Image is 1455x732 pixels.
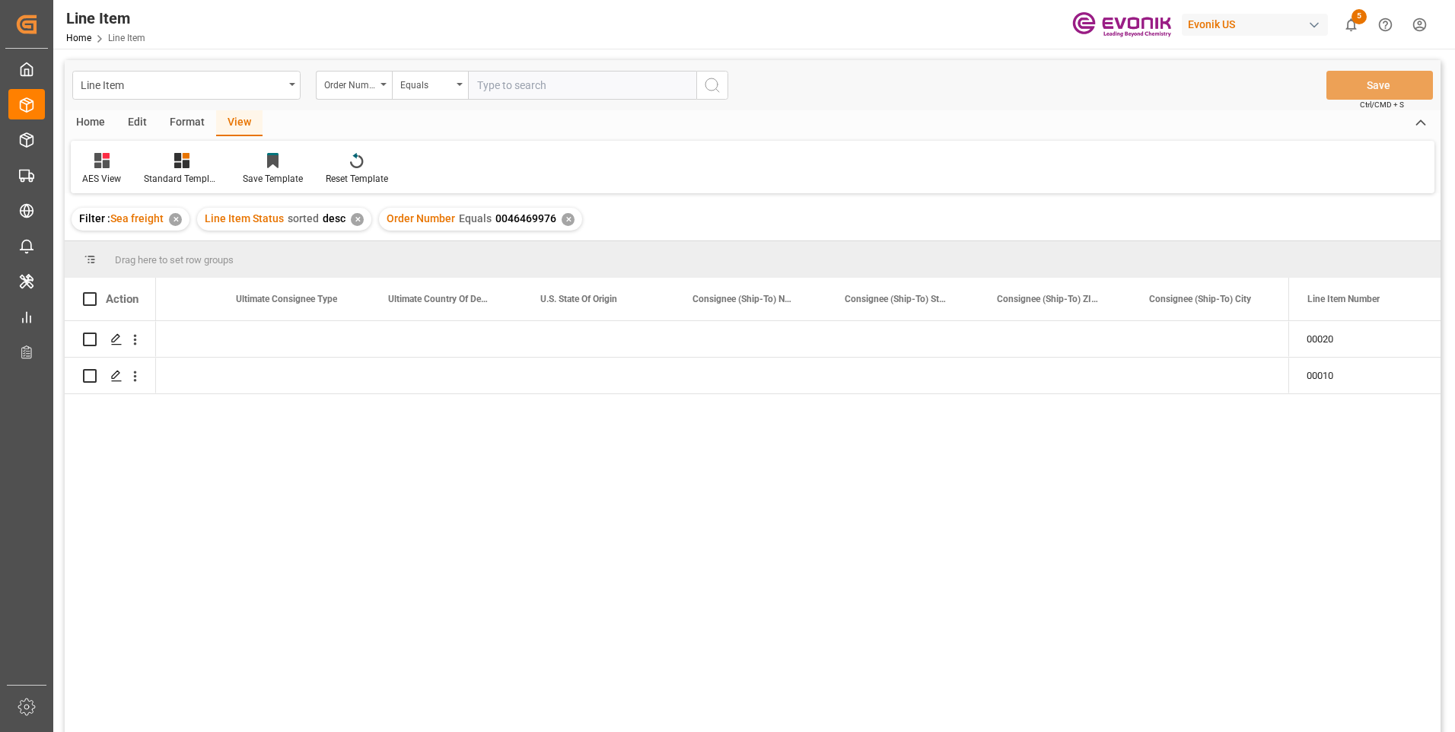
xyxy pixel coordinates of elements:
input: Type to search [468,71,696,100]
button: open menu [72,71,301,100]
span: desc [323,212,345,224]
button: Help Center [1368,8,1402,42]
div: AES View [82,172,121,186]
button: Evonik US [1182,10,1334,39]
div: Line Item [66,7,145,30]
div: ✕ [169,213,182,226]
span: Ultimate Country Of Destination [388,294,490,304]
div: Press SPACE to select this row. [1288,358,1441,394]
span: Sea freight [110,212,164,224]
span: Consignee (Ship-To) Street [845,294,947,304]
button: open menu [392,71,468,100]
span: Filter : [79,212,110,224]
div: View [216,110,263,136]
div: 00020 [1288,321,1441,357]
span: sorted [288,212,319,224]
button: search button [696,71,728,100]
div: Format [158,110,216,136]
span: Line Item Status [205,212,284,224]
div: ✕ [351,213,364,226]
div: Edit [116,110,158,136]
div: Evonik US [1182,14,1328,36]
span: U.S. State Of Origin [540,294,617,304]
div: Press SPACE to select this row. [65,358,156,394]
div: ✕ [562,213,575,226]
div: Action [106,292,138,306]
span: Consignee (Ship-To) Name [692,294,794,304]
span: Order Number [387,212,455,224]
div: Home [65,110,116,136]
span: Consignee (Ship-To) City [1149,294,1251,304]
div: Standard Templates [144,172,220,186]
a: Home [66,33,91,43]
span: Drag here to set row groups [115,254,234,266]
span: Line Item Number [1307,294,1380,304]
span: 5 [1352,9,1367,24]
span: Equals [459,212,492,224]
span: Ultimate Consignee Type [236,294,337,304]
div: Save Template [243,172,303,186]
button: show 5 new notifications [1334,8,1368,42]
img: Evonik-brand-mark-Deep-Purple-RGB.jpeg_1700498283.jpeg [1072,11,1171,38]
div: 00010 [1288,358,1441,393]
span: Ctrl/CMD + S [1360,99,1404,110]
div: Equals [400,75,452,92]
button: open menu [316,71,392,100]
button: Save [1326,71,1433,100]
span: 0046469976 [495,212,556,224]
div: Line Item [81,75,284,94]
div: Reset Template [326,172,388,186]
div: Press SPACE to select this row. [1288,321,1441,358]
div: Order Number [324,75,376,92]
span: Consignee (Ship-To) ZIP Code [997,294,1099,304]
div: Press SPACE to select this row. [65,321,156,358]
